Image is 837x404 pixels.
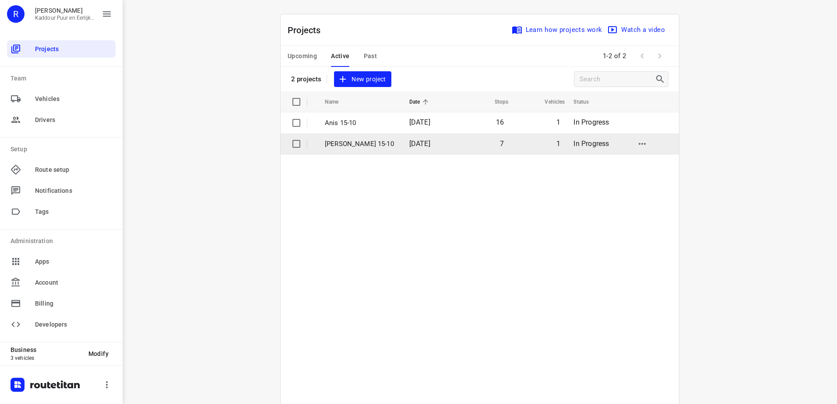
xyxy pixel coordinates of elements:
[7,274,116,291] div: Account
[7,295,116,312] div: Billing
[288,51,317,62] span: Upcoming
[35,45,112,54] span: Projects
[35,94,112,104] span: Vehicles
[7,5,25,23] div: R
[556,118,560,126] span: 1
[533,97,565,107] span: Vehicles
[7,111,116,129] div: Drivers
[11,145,116,154] p: Setup
[573,118,609,126] span: In Progress
[11,237,116,246] p: Administration
[35,257,112,266] span: Apps
[409,139,430,148] span: [DATE]
[331,51,349,62] span: Active
[35,15,95,21] p: Kaddour Puur en Eerlijk Vlees B.V.
[288,24,328,37] p: Projects
[325,118,396,128] p: Anis 15-10
[35,207,112,216] span: Tags
[35,165,112,174] span: Route setup
[655,74,668,84] div: Search
[364,51,377,62] span: Past
[573,139,609,148] span: In Progress
[496,118,504,126] span: 16
[7,182,116,199] div: Notifications
[88,350,109,357] span: Modify
[334,71,391,87] button: New project
[7,90,116,108] div: Vehicles
[35,115,112,125] span: Drivers
[291,75,321,83] p: 2 projects
[633,47,651,65] span: Previous Page
[7,316,116,333] div: Developers
[325,97,350,107] span: Name
[573,97,600,107] span: Status
[325,139,396,149] p: [PERSON_NAME] 15-10
[651,47,668,65] span: Next Page
[483,97,509,107] span: Stops
[409,118,430,126] span: [DATE]
[500,139,504,148] span: 7
[7,40,116,58] div: Projects
[7,253,116,270] div: Apps
[7,203,116,220] div: Tags
[11,74,116,83] p: Team
[81,346,116,362] button: Modify
[409,97,432,107] span: Date
[556,139,560,148] span: 1
[339,74,386,85] span: New project
[35,278,112,287] span: Account
[11,346,81,353] p: Business
[35,7,95,14] p: Rachid Kaddour
[599,47,630,66] span: 1-2 of 2
[7,161,116,178] div: Route setup
[35,320,112,329] span: Developers
[35,299,112,308] span: Billing
[580,73,655,86] input: Search projects
[11,355,81,361] p: 3 vehicles
[35,186,112,195] span: Notifications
